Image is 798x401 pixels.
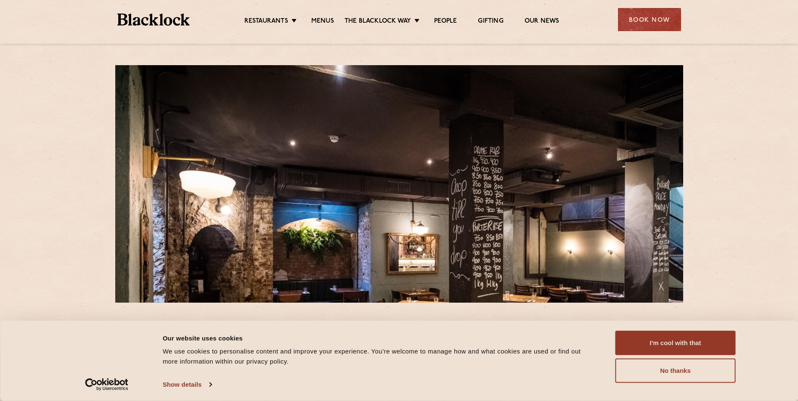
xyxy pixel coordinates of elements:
div: We use cookies to personalise content and improve your experience. You're welcome to manage how a... [163,346,597,367]
a: Gifting [478,17,503,26]
button: I'm cool with that [615,331,736,355]
a: The Blacklock Way [345,17,411,26]
button: No thanks [615,359,736,383]
a: Usercentrics Cookiebot - opens in a new window [70,378,143,391]
a: Our News [525,17,559,26]
div: Our website uses cookies [163,333,597,343]
a: Show details [163,378,212,391]
a: Restaurants [244,17,288,26]
div: Book Now [618,8,681,31]
a: People [434,17,457,26]
a: Menus [311,17,334,26]
img: BL_Textured_Logo-footer-cropped.svg [117,13,190,26]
